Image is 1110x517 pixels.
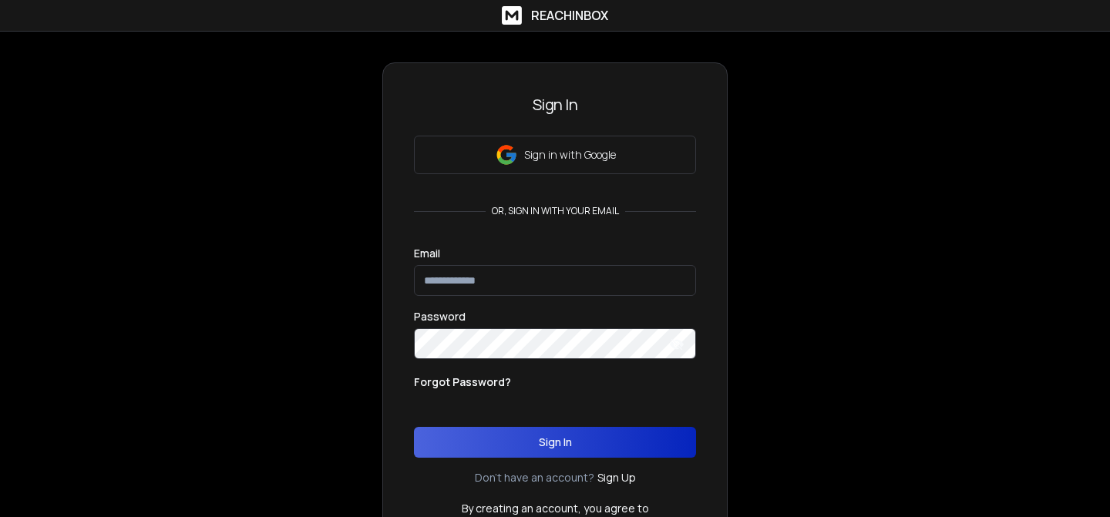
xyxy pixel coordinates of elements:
[462,501,649,516] p: By creating an account, you agree to
[414,248,440,259] label: Email
[414,311,466,322] label: Password
[597,470,636,485] a: Sign Up
[486,205,625,217] p: or, sign in with your email
[414,136,696,174] button: Sign in with Google
[414,374,511,390] p: Forgot Password?
[524,147,616,163] p: Sign in with Google
[475,470,594,485] p: Don't have an account?
[414,94,696,116] h3: Sign In
[502,6,608,25] a: ReachInbox
[531,6,608,25] h1: ReachInbox
[414,427,696,458] button: Sign In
